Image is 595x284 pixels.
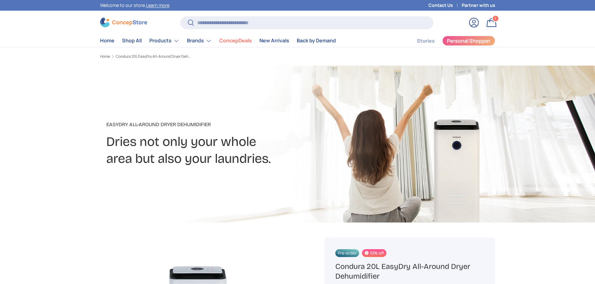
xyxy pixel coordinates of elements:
[219,35,252,47] a: ConcepDeals
[106,133,347,167] h2: Dries not only your whole area but also your laundries.
[122,35,142,47] a: Shop All
[495,16,496,21] span: 1
[100,35,336,47] nav: Primary
[100,35,114,47] a: Home
[362,249,386,257] span: 10% off
[183,35,215,47] summary: Brands
[428,2,462,9] a: Contact Us
[100,55,110,58] a: Home
[100,2,169,9] p: Welcome to our store.
[335,262,484,281] h1: Condura 20L EasyDry All-Around Dryer Dehumidifier
[402,35,495,47] nav: Secondary
[116,55,191,58] a: Condura 20L EasyDry All-Around Dryer Dehumidifier
[462,2,495,9] a: Partner with us
[417,35,435,47] a: Stories
[146,35,183,47] summary: Products
[297,35,336,47] a: Back by Demand
[335,249,359,257] span: Pre-order
[100,54,310,59] nav: Breadcrumbs
[442,36,495,46] a: Personal Shopper
[187,35,212,47] a: Brands
[146,2,169,8] a: Learn more
[100,18,147,27] img: ConcepStore
[106,121,347,128] p: EasyDry All-Around Dryer Dehumidifier
[149,35,179,47] a: Products
[447,38,490,43] span: Personal Shopper
[259,35,289,47] a: New Arrivals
